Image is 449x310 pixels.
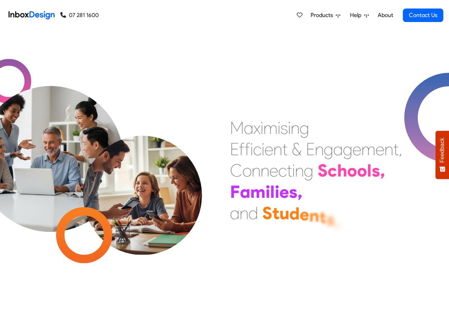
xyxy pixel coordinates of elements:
div: e [352,138,361,160]
div: a [244,117,253,138]
div: t [272,202,279,224]
div: i [265,181,270,202]
div: i [275,181,279,202]
a: 07 281 1600 [60,11,99,20]
div: e [376,138,384,160]
div: S [262,202,272,224]
div: i [250,138,253,160]
div: n [240,202,248,224]
span: Products [311,11,336,20]
div: u [279,202,289,224]
div: s [326,208,335,230]
div: s [289,181,297,202]
div: . [335,211,340,232]
div: c [278,160,287,181]
div: g [343,138,352,160]
div: e [300,203,309,225]
a: Contact Us [403,9,443,22]
div: e [269,160,278,181]
div: , [380,160,385,181]
div: , [297,181,302,202]
div: S [318,160,328,181]
div: i [292,160,295,181]
div: d [248,202,258,224]
div: o [347,160,357,181]
div: l [367,160,372,181]
div: E [230,138,239,160]
button: Feedback - Show survey [436,131,449,179]
div: l [270,181,275,202]
div: d [289,203,300,224]
div: g [300,117,309,138]
div: n [295,160,304,181]
div: h [337,160,347,181]
div: m [361,138,376,160]
a: Products [308,8,343,22]
div: & [292,138,302,160]
div: i [261,117,263,138]
div: e [279,181,289,202]
div: t [287,160,292,181]
div: n [384,138,393,160]
div: n [273,138,282,160]
div: n [309,205,319,226]
div: t [319,207,326,228]
div: i [288,117,291,138]
div: t [393,138,399,160]
div: n [291,117,300,138]
div: x [253,117,261,138]
div: C [230,160,242,181]
div: a [333,138,343,160]
div: e [264,138,273,160]
div: o [242,160,252,181]
div: s [372,160,380,181]
div: i [262,138,264,160]
div: F [230,181,240,202]
div: c [253,138,262,160]
span: Feedback [439,138,445,163]
div: o [357,160,367,181]
span: Help [350,11,364,20]
a: About [376,8,395,22]
div: n [315,138,324,160]
div: c [328,160,337,181]
div: M [230,117,244,138]
div: f [245,138,250,160]
div: a [240,181,250,202]
div: n [252,160,261,181]
div: i [278,117,280,138]
div: n [261,160,269,181]
div: g [324,138,333,160]
img: parents_with_child.png [68,106,217,255]
div: , [399,138,402,160]
div: Maximising Efficient & Engagement, Connecting Schools, Families, and Students. [230,117,402,224]
a: Help [347,8,372,22]
div: f [239,138,245,160]
div: s [280,117,288,138]
div: g [304,160,313,181]
div: m [263,117,278,138]
div: t [282,138,288,160]
div: m [250,181,265,202]
div: E [306,138,315,160]
div: a [230,202,240,224]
